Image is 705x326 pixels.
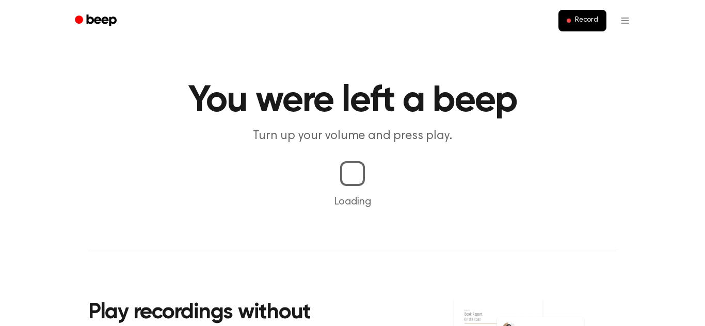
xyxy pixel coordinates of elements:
h1: You were left a beep [88,82,617,119]
p: Turn up your volume and press play. [154,128,551,145]
button: Open menu [613,8,637,33]
a: Beep [68,11,126,31]
button: Record [558,10,606,31]
p: Loading [12,194,693,210]
span: Record [575,16,598,25]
